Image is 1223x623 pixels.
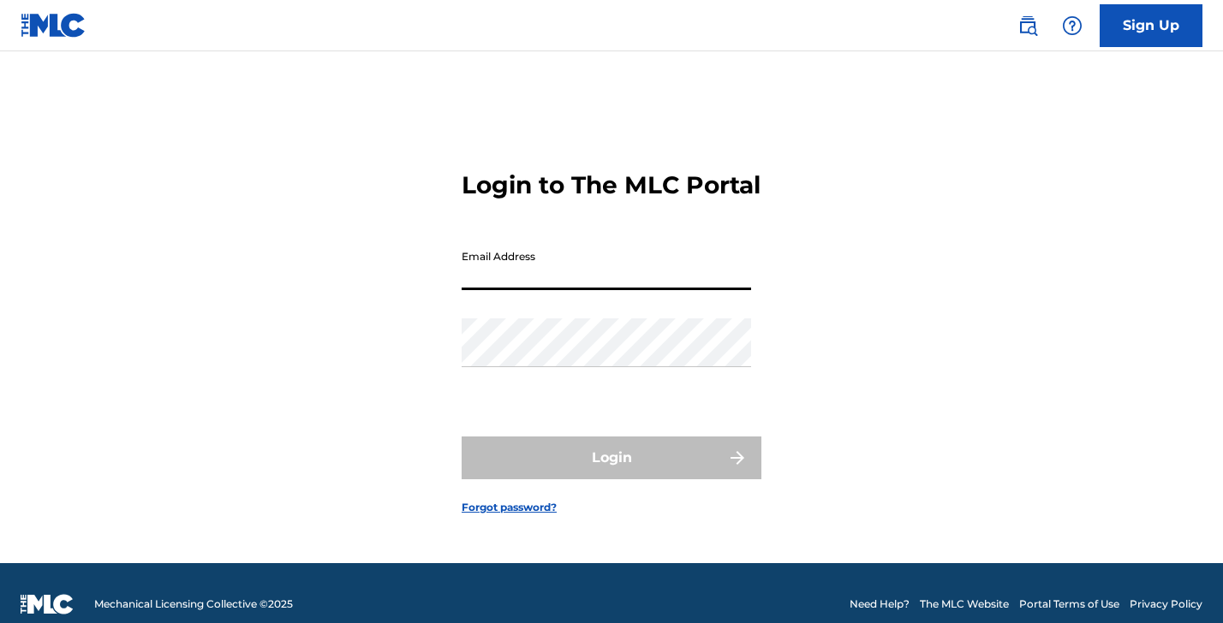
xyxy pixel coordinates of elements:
img: MLC Logo [21,13,87,38]
a: Public Search [1011,9,1045,43]
a: The MLC Website [920,596,1009,612]
img: help [1062,15,1083,36]
h3: Login to The MLC Portal [462,170,761,200]
img: logo [21,594,74,614]
a: Need Help? [850,596,910,612]
a: Privacy Policy [1130,596,1202,612]
span: Mechanical Licensing Collective © 2025 [94,596,293,612]
a: Sign Up [1100,4,1202,47]
a: Forgot password? [462,500,557,515]
div: Help [1055,9,1089,43]
img: search [1017,15,1038,36]
a: Portal Terms of Use [1019,596,1119,612]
